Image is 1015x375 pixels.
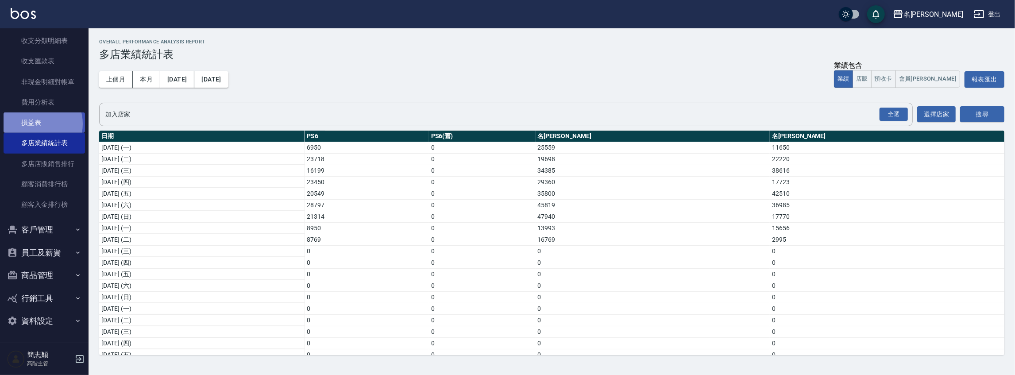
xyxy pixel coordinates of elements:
[99,291,305,303] td: [DATE] (日)
[305,176,429,188] td: 23450
[895,70,961,88] button: 會員[PERSON_NAME]
[305,199,429,211] td: 28797
[770,165,1004,176] td: 38616
[429,234,536,245] td: 0
[536,222,770,234] td: 13993
[99,188,305,199] td: [DATE] (五)
[770,142,1004,153] td: 11650
[536,234,770,245] td: 16769
[99,48,1004,61] h3: 多店業績統計表
[99,337,305,349] td: [DATE] (四)
[770,199,1004,211] td: 36985
[880,108,908,121] div: 全選
[834,70,853,88] button: 業績
[429,188,536,199] td: 0
[903,9,963,20] div: 名[PERSON_NAME]
[99,314,305,326] td: [DATE] (二)
[770,188,1004,199] td: 42510
[770,176,1004,188] td: 17723
[305,131,429,142] th: PS6
[536,188,770,199] td: 35800
[99,153,305,165] td: [DATE] (二)
[99,165,305,176] td: [DATE] (三)
[429,131,536,142] th: PS6(舊)
[536,268,770,280] td: 0
[4,218,85,241] button: 客戶管理
[99,326,305,337] td: [DATE] (三)
[194,71,228,88] button: [DATE]
[4,287,85,310] button: 行銷工具
[770,153,1004,165] td: 22220
[770,349,1004,360] td: 0
[99,39,1004,45] h2: Overall Performance Analysis Report
[867,5,885,23] button: save
[429,291,536,303] td: 0
[305,268,429,280] td: 0
[99,131,305,142] th: 日期
[99,71,133,88] button: 上個月
[536,199,770,211] td: 45819
[305,165,429,176] td: 16199
[917,106,956,123] button: 選擇店家
[429,326,536,337] td: 0
[770,314,1004,326] td: 0
[4,51,85,71] a: 收支匯款表
[27,351,72,360] h5: 簡志穎
[133,71,160,88] button: 本月
[4,154,85,174] a: 多店店販銷售排行
[305,211,429,222] td: 21314
[429,165,536,176] td: 0
[4,72,85,92] a: 非現金明細對帳單
[305,257,429,268] td: 0
[99,280,305,291] td: [DATE] (六)
[770,131,1004,142] th: 名[PERSON_NAME]
[536,337,770,349] td: 0
[4,174,85,194] a: 顧客消費排行榜
[429,142,536,153] td: 0
[770,303,1004,314] td: 0
[429,222,536,234] td: 0
[305,349,429,360] td: 0
[4,241,85,264] button: 員工及薪資
[305,326,429,337] td: 0
[429,257,536,268] td: 0
[4,194,85,215] a: 顧客入金排行榜
[99,234,305,245] td: [DATE] (二)
[770,337,1004,349] td: 0
[536,211,770,222] td: 47940
[305,153,429,165] td: 23718
[536,257,770,268] td: 0
[305,337,429,349] td: 0
[536,176,770,188] td: 29360
[429,303,536,314] td: 0
[99,199,305,211] td: [DATE] (六)
[99,303,305,314] td: [DATE] (一)
[99,257,305,268] td: [DATE] (四)
[429,199,536,211] td: 0
[770,326,1004,337] td: 0
[770,268,1004,280] td: 0
[27,360,72,367] p: 高階主管
[429,245,536,257] td: 0
[429,314,536,326] td: 0
[99,211,305,222] td: [DATE] (日)
[4,112,85,133] a: 損益表
[970,6,1004,23] button: 登出
[4,133,85,153] a: 多店業績統計表
[536,142,770,153] td: 25559
[305,245,429,257] td: 0
[429,337,536,349] td: 0
[536,245,770,257] td: 0
[770,245,1004,257] td: 0
[4,31,85,51] a: 收支分類明細表
[429,176,536,188] td: 0
[305,280,429,291] td: 0
[305,303,429,314] td: 0
[305,314,429,326] td: 0
[878,106,910,123] button: Open
[770,234,1004,245] td: 2995
[536,131,770,142] th: 名[PERSON_NAME]
[429,349,536,360] td: 0
[889,5,967,23] button: 名[PERSON_NAME]
[99,268,305,280] td: [DATE] (五)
